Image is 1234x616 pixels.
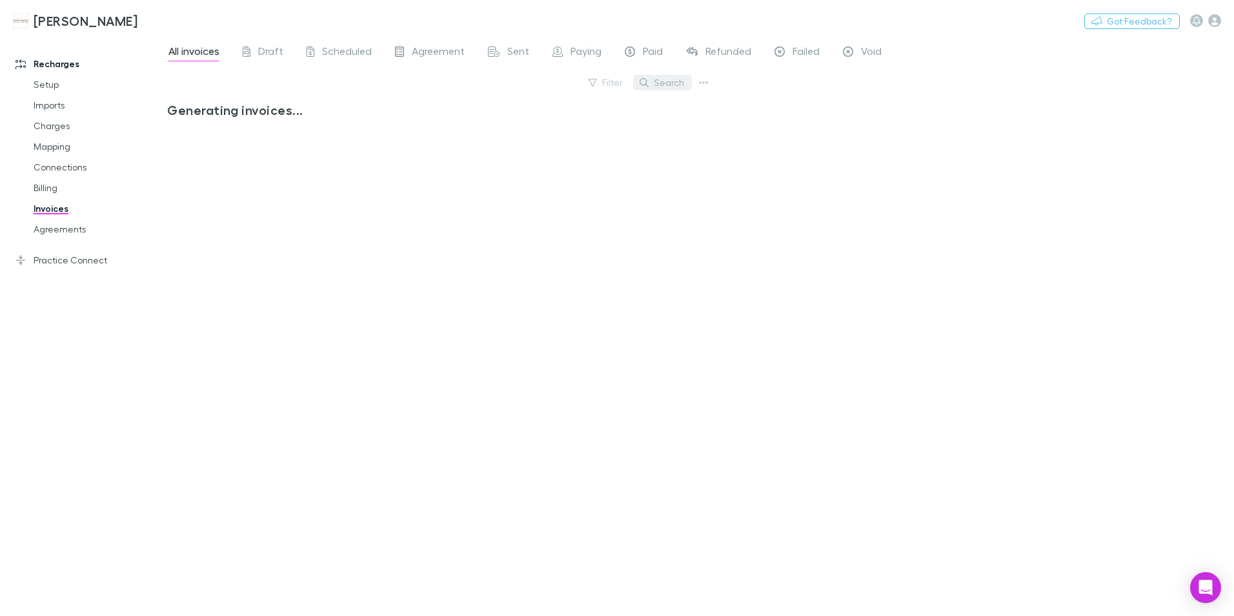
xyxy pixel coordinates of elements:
span: Refunded [705,45,751,61]
h3: [PERSON_NAME] [34,13,137,28]
button: Search [633,75,692,90]
a: Setup [21,74,174,95]
span: Void [861,45,882,61]
span: Draft [258,45,283,61]
div: Open Intercom Messenger [1190,572,1221,603]
a: Imports [21,95,174,116]
h3: Generating invoices... [167,102,702,118]
a: Practice Connect [3,250,174,271]
a: Agreements [21,219,174,240]
a: Recharges [3,54,174,74]
a: Mapping [21,136,174,157]
span: Sent [507,45,529,61]
span: Paying [571,45,602,61]
a: Connections [21,157,174,178]
span: All invoices [168,45,219,61]
img: Hales Douglass's Logo [13,13,28,28]
span: Scheduled [322,45,372,61]
a: [PERSON_NAME] [5,5,145,36]
a: Billing [21,178,174,198]
a: Invoices [21,198,174,219]
button: Got Feedback? [1084,14,1180,29]
span: Failed [793,45,820,61]
span: Paid [643,45,663,61]
span: Agreement [412,45,465,61]
a: Charges [21,116,174,136]
button: Filter [582,75,631,90]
